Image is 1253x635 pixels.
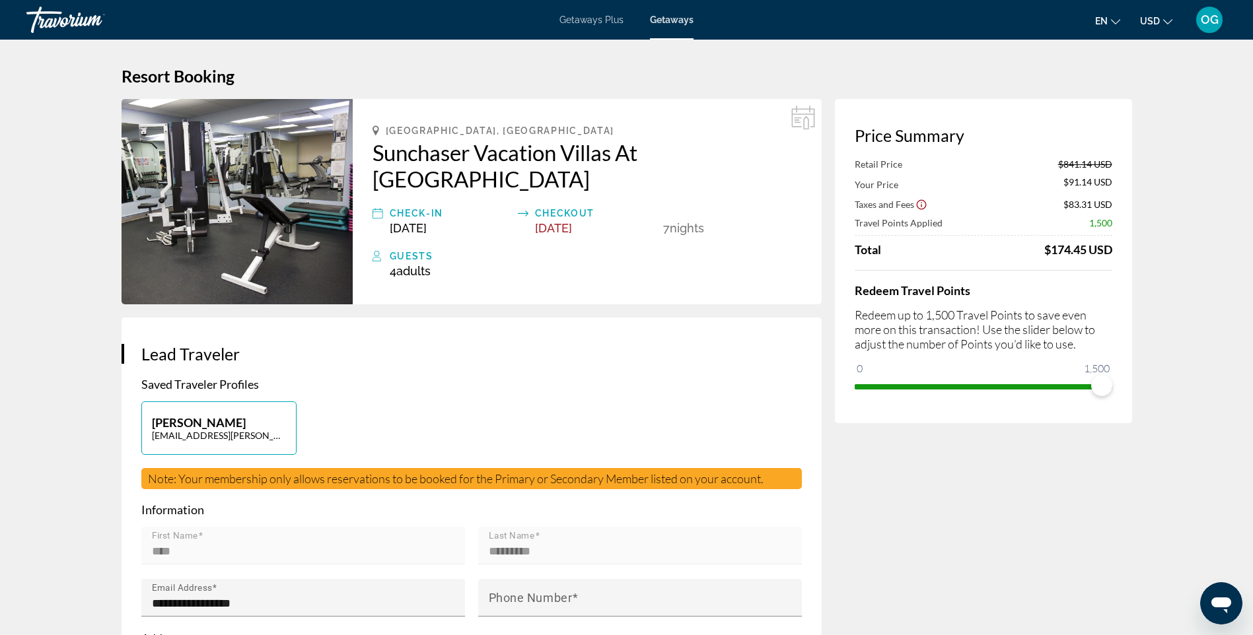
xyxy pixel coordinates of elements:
div: Checkout [535,205,657,221]
p: Information [141,502,802,517]
mat-label: Phone Number [489,591,573,605]
button: Show Taxes and Fees disclaimer [915,198,927,210]
h3: Lead Traveler [141,344,802,364]
span: Retail Price [855,158,902,170]
a: Sunchaser Vacation Villas At [GEOGRAPHIC_DATA] [373,139,802,192]
span: 1,500 [1089,217,1112,228]
span: Adults [396,264,431,278]
iframe: Button to launch messaging window [1200,582,1242,624]
button: Change language [1095,11,1120,30]
div: Check-In [390,205,511,221]
span: 0 [855,360,865,376]
span: 1,500 [1082,360,1112,376]
span: [DATE] [390,221,427,235]
button: [PERSON_NAME][EMAIL_ADDRESS][PERSON_NAME][DOMAIN_NAME] [141,401,297,455]
mat-label: Email Address [152,583,212,593]
span: ngx-slider [1091,375,1112,396]
span: 4 [390,264,431,278]
span: [GEOGRAPHIC_DATA], [GEOGRAPHIC_DATA] [386,125,614,136]
span: $841.14 USD [1058,158,1112,170]
span: OG [1201,13,1219,26]
span: $83.31 USD [1063,199,1112,210]
a: Getaways Plus [559,15,624,25]
div: Guests [390,248,802,264]
span: Total [855,242,881,257]
p: Redeem up to 1,500 Travel Points to save even more on this transaction! Use the slider below to a... [855,308,1112,351]
div: $174.45 USD [1044,242,1112,257]
img: Sunchaser Vacation Villas At Riverside [122,99,353,304]
span: Travel Points Applied [855,217,943,228]
span: Note: Your membership only allows reservations to be booked for the Primary or Secondary Member l... [148,471,764,486]
span: [DATE] [535,221,572,235]
span: Your Price [855,179,898,190]
p: [EMAIL_ADDRESS][PERSON_NAME][DOMAIN_NAME] [152,430,286,441]
mat-label: First Name [152,531,198,541]
span: en [1095,16,1108,26]
h3: Price Summary [855,125,1112,145]
span: 7 [663,221,670,235]
ngx-slider: ngx-slider [855,384,1112,387]
span: Taxes and Fees [855,199,914,210]
h1: Resort Booking [122,66,1132,86]
span: $91.14 USD [1063,176,1112,191]
button: Change currency [1140,11,1172,30]
p: Saved Traveler Profiles [141,377,802,391]
a: Getaways [650,15,694,25]
span: Nights [670,221,704,235]
h4: Redeem Travel Points [855,283,1112,298]
button: Show Taxes and Fees breakdown [855,197,927,211]
p: [PERSON_NAME] [152,415,286,430]
a: Travorium [26,3,159,37]
button: User Menu [1192,6,1227,34]
mat-label: Last Name [489,531,535,541]
span: USD [1140,16,1160,26]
